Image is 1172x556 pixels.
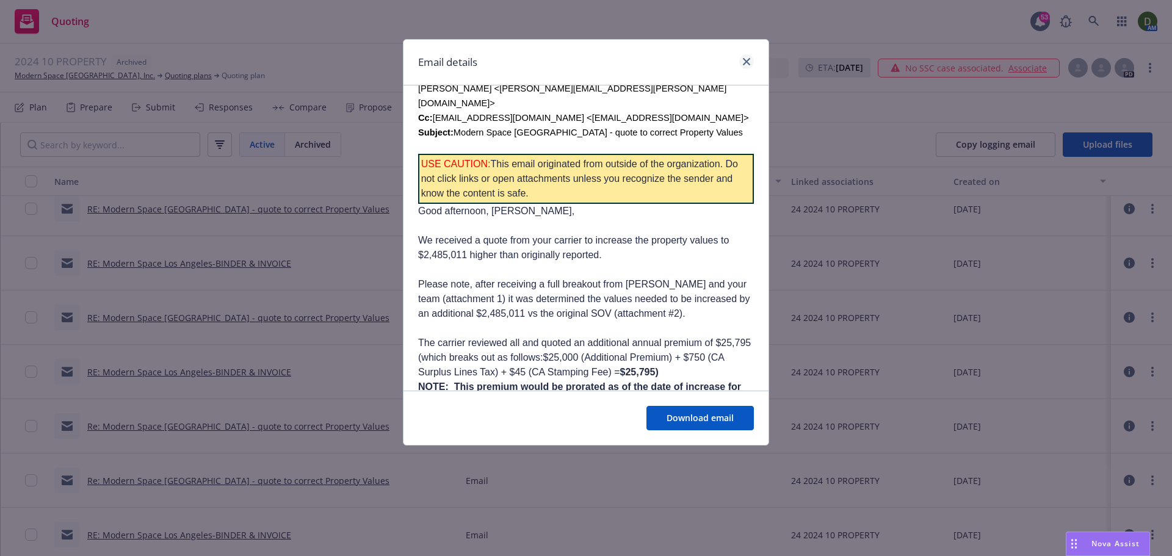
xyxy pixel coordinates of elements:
[418,381,741,406] span: NOTE: This premium would be prorated as of the date of increase for the remaining term.
[418,352,724,377] span: $25,000 (Additional Premium) + $750 (CA Surplus Lines Tax) + $45 (CA Stamping Fee) =
[418,128,454,137] b: Subject:
[418,277,754,321] p: Please note, after receiving a full breakout from [PERSON_NAME] and your team (attachment 1) it w...
[418,233,754,262] p: We received a quote from your carrier to increase the property values to $2,485,011 higher than o...
[418,336,754,380] p: The carrier reviewed all and quoted an additional annual premium of $25,795 (which breaks out as ...
[1091,538,1140,549] span: Nova Assist
[418,113,433,123] b: Cc:
[1066,532,1082,555] div: Drag to move
[1066,532,1150,556] button: Nova Assist
[418,54,477,70] h1: Email details
[620,367,659,377] b: $25,795)
[418,204,754,218] p: Good afternoon, [PERSON_NAME],
[667,412,734,424] span: Download email
[421,159,491,169] span: USE CAUTION:
[646,406,754,430] button: Download email
[739,54,754,69] a: close
[418,154,754,203] div: This email originated from outside of the organization. Do not click links or open attachments un...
